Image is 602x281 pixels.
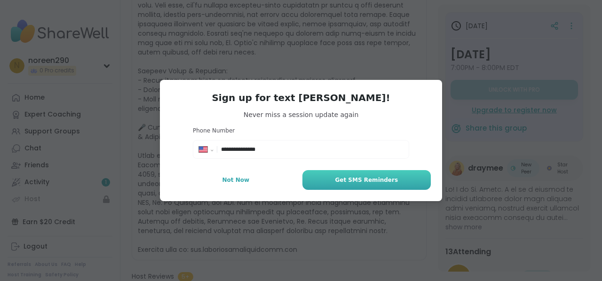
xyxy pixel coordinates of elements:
[222,176,249,184] span: Not Now
[193,127,409,135] h3: Phone Number
[335,176,398,184] span: Get SMS Reminders
[171,91,431,104] h3: Sign up for text [PERSON_NAME]!
[171,170,301,190] button: Not Now
[302,170,431,190] button: Get SMS Reminders
[171,110,431,119] span: Never miss a session update again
